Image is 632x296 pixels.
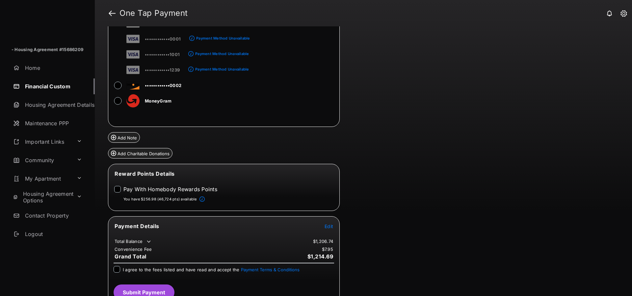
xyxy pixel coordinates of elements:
[196,36,250,41] div: Payment Method Unavailable
[108,148,172,159] button: Add Charitable Donations
[11,189,74,205] a: Housing Agreement Options
[11,226,95,242] a: Logout
[322,246,333,252] td: $7.95
[11,171,74,187] a: My Apartment
[115,253,146,260] span: Grand Total
[145,67,180,73] span: ••••••••••••1239
[145,36,181,42] span: ••••••••••••0001
[108,132,140,143] button: Add Note
[11,78,95,94] a: Financial Custom
[119,9,188,17] strong: One Tap Payment
[114,246,152,252] td: Convenience Fee
[325,223,333,229] button: Edit
[145,98,171,104] span: MoneyGram
[115,170,175,177] span: Reward Points Details
[123,186,217,192] label: Pay With Homebody Rewards Points
[145,83,181,88] span: ••••••••••••0002
[241,267,300,272] button: I agree to the fees listed and have read and accept the
[313,238,333,244] td: $1,206.74
[123,267,300,272] span: I agree to the fees listed and have read and accept the
[194,62,249,73] a: Payment Method Unavailable
[195,67,249,72] div: Payment Method Unavailable
[195,51,249,56] div: Payment Method Unavailable
[11,60,95,76] a: Home
[12,46,83,53] p: - Housing Agreement #15686209
[114,238,152,245] td: Total Balance
[145,52,180,57] span: ••••••••••••1001
[195,31,250,42] a: Payment Method Unavailable
[11,115,95,131] a: Maintenance PPP
[194,46,249,57] a: Payment Method Unavailable
[11,134,74,150] a: Important Links
[115,223,159,229] span: Payment Details
[307,253,333,260] span: $1,214.69
[123,196,197,202] p: You have $256.98 (46,724 pts) available
[11,208,95,223] a: Contact Property
[11,152,74,168] a: Community
[11,97,95,113] a: Housing Agreement Details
